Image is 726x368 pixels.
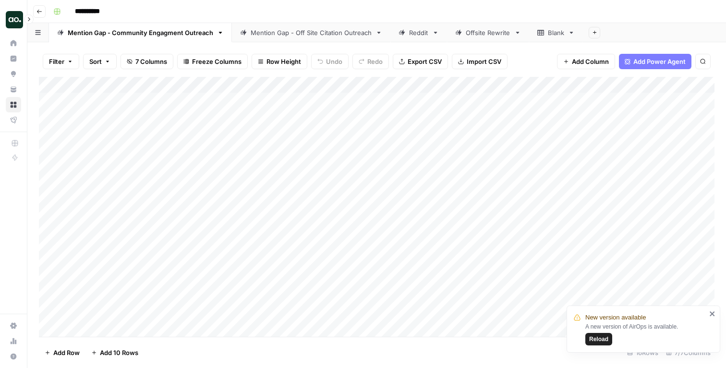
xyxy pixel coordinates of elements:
button: Workspace: Dillon Test [6,8,21,32]
button: Sort [83,54,117,69]
a: Flightpath [6,112,21,128]
a: Opportunities [6,66,21,82]
span: Freeze Columns [192,57,242,66]
button: Import CSV [452,54,508,69]
a: Offsite Rewrite [447,23,529,42]
div: Offsite Rewrite [466,28,510,37]
button: Filter [43,54,79,69]
button: Reload [585,333,612,345]
span: Sort [89,57,102,66]
button: Redo [352,54,389,69]
button: Help + Support [6,349,21,364]
button: Add 10 Rows [85,345,144,360]
button: Freeze Columns [177,54,248,69]
div: Mention Gap - Off Site Citation Outreach [251,28,372,37]
a: Reddit [390,23,447,42]
span: 7 Columns [135,57,167,66]
a: Browse [6,97,21,112]
div: 16 Rows [623,345,662,360]
a: Home [6,36,21,51]
button: Add Column [557,54,615,69]
button: Add Row [39,345,85,360]
span: Reload [589,335,608,343]
button: close [709,310,716,318]
a: Your Data [6,82,21,97]
span: Add Column [572,57,609,66]
span: Import CSV [467,57,501,66]
span: Redo [367,57,383,66]
button: 7 Columns [121,54,173,69]
div: 7/7 Columns [662,345,714,360]
span: New version available [585,313,646,322]
div: Reddit [409,28,428,37]
span: Add Row [53,348,80,357]
span: Undo [326,57,342,66]
div: Blank [548,28,564,37]
span: Filter [49,57,64,66]
span: Row Height [266,57,301,66]
a: Insights [6,51,21,66]
span: Export CSV [408,57,442,66]
a: Settings [6,318,21,333]
div: Mention Gap - Community Engagment Outreach [68,28,213,37]
button: Export CSV [393,54,448,69]
button: Row Height [252,54,307,69]
div: A new version of AirOps is available. [585,322,706,345]
button: Undo [311,54,349,69]
a: Blank [529,23,583,42]
button: Add Power Agent [619,54,691,69]
img: Dillon Test Logo [6,11,23,28]
span: Add Power Agent [633,57,686,66]
a: Mention Gap - Off Site Citation Outreach [232,23,390,42]
span: Add 10 Rows [100,348,138,357]
a: Mention Gap - Community Engagment Outreach [49,23,232,42]
a: Usage [6,333,21,349]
